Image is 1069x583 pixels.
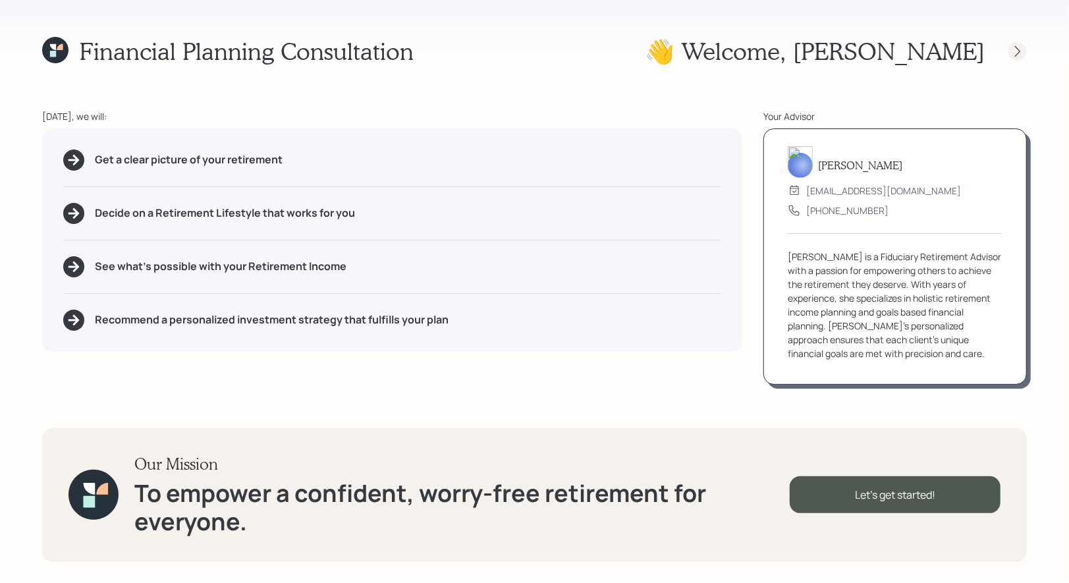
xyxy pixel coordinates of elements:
[806,184,961,198] div: [EMAIL_ADDRESS][DOMAIN_NAME]
[95,260,346,273] h5: See what's possible with your Retirement Income
[134,479,790,536] h1: To empower a confident, worry-free retirement for everyone.
[788,146,813,178] img: treva-nostdahl-headshot.png
[788,250,1002,360] div: [PERSON_NAME] is a Fiduciary Retirement Advisor with a passion for empowering others to achieve t...
[95,314,449,326] h5: Recommend a personalized investment strategy that fulfills your plan
[763,109,1027,123] div: Your Advisor
[42,109,742,123] div: [DATE], we will:
[79,37,414,65] h1: Financial Planning Consultation
[790,476,1000,513] div: Let's get started!
[818,159,902,171] h5: [PERSON_NAME]
[95,153,283,166] h5: Get a clear picture of your retirement
[134,455,790,474] h3: Our Mission
[645,37,985,65] h1: 👋 Welcome , [PERSON_NAME]
[95,207,355,219] h5: Decide on a Retirement Lifestyle that works for you
[806,204,889,217] div: [PHONE_NUMBER]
